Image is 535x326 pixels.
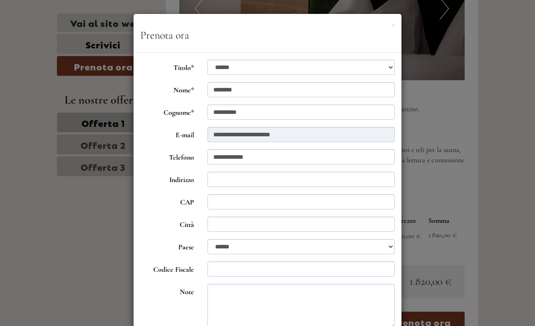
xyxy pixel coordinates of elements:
label: Note [134,284,201,297]
label: Nome* [134,82,201,96]
h3: Prenota ora [140,30,395,41]
small: 13:49 [13,43,120,50]
button: × [391,20,395,29]
label: Codice Fiscale [134,261,201,275]
label: Titolo* [134,60,201,73]
button: Invia [233,232,286,252]
label: Cognome* [134,104,201,118]
label: Telefono [134,149,201,163]
div: Buon giorno, come possiamo aiutarla? [7,24,124,52]
label: Indirizzo [134,172,201,185]
label: Città [134,217,201,230]
label: Paese [134,239,201,252]
label: E-mail [134,127,201,140]
div: [GEOGRAPHIC_DATA] [13,26,120,33]
div: martedì [122,7,164,22]
label: CAP [134,194,201,208]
